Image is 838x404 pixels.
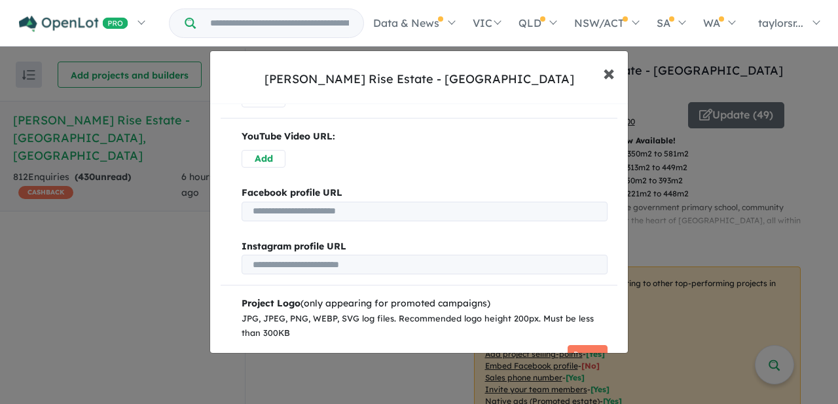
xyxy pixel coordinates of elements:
[242,240,346,252] b: Instagram profile URL
[198,9,361,37] input: Try estate name, suburb, builder or developer
[264,71,574,88] div: [PERSON_NAME] Rise Estate - [GEOGRAPHIC_DATA]
[568,345,608,364] button: Remove
[242,187,342,198] b: Facebook profile URL
[242,296,608,312] div: (only appearing for promoted campaigns)
[242,150,285,168] button: Add
[242,129,608,145] p: YouTube Video URL:
[758,16,803,29] span: taylorsr...
[603,58,615,86] span: ×
[242,297,301,309] b: Project Logo
[242,312,608,340] div: JPG, JPEG, PNG, WEBP, SVG log files. Recommended logo height 200px. Must be less than 300KB
[19,16,128,32] img: Openlot PRO Logo White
